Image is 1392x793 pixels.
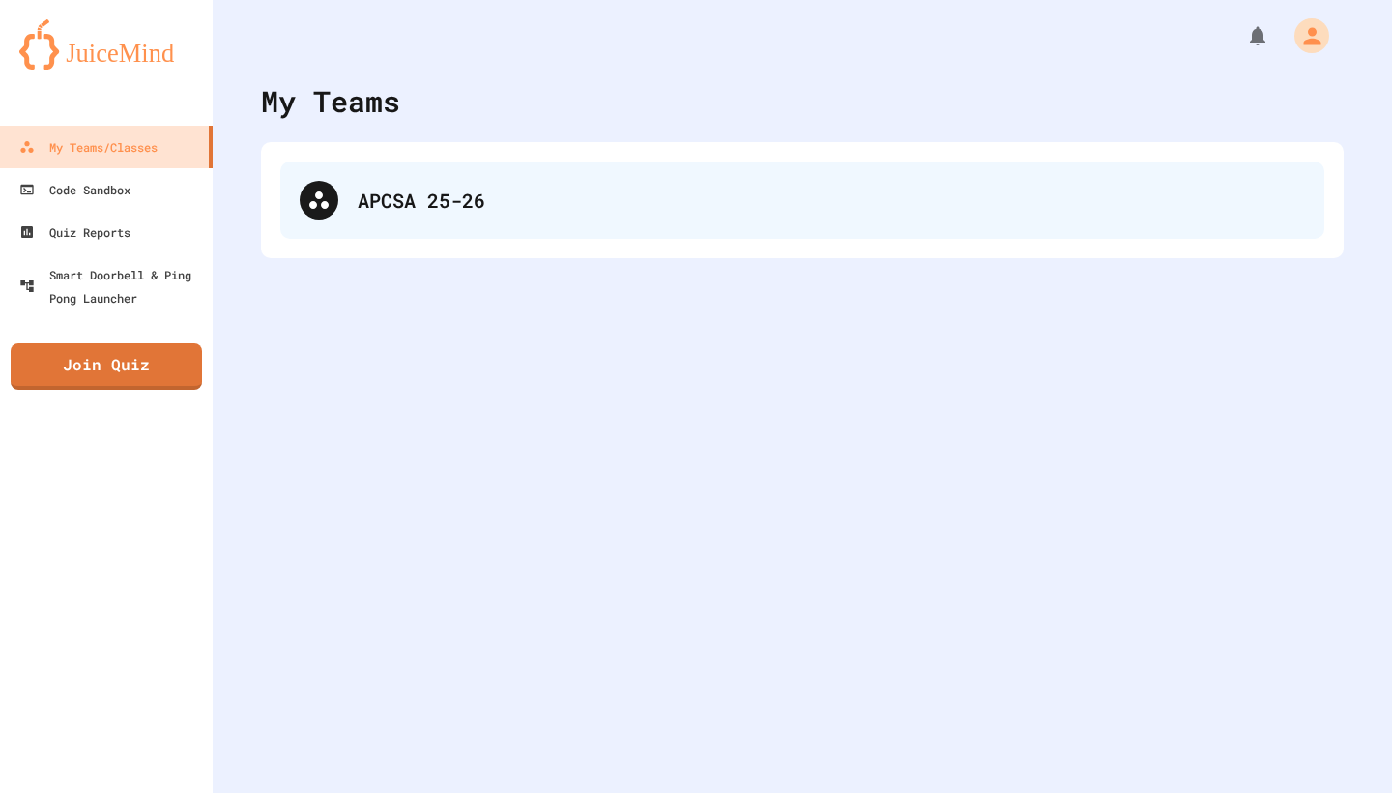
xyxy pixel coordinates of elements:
div: Smart Doorbell & Ping Pong Launcher [19,263,205,309]
div: My Notifications [1210,19,1274,52]
div: My Teams [261,79,400,123]
div: My Teams/Classes [19,135,158,159]
div: My Account [1274,14,1334,58]
div: Quiz Reports [19,220,130,244]
div: APCSA 25-26 [358,186,1305,215]
a: Join Quiz [11,343,202,390]
img: logo-orange.svg [19,19,193,70]
div: Code Sandbox [19,178,130,201]
div: APCSA 25-26 [280,162,1324,239]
